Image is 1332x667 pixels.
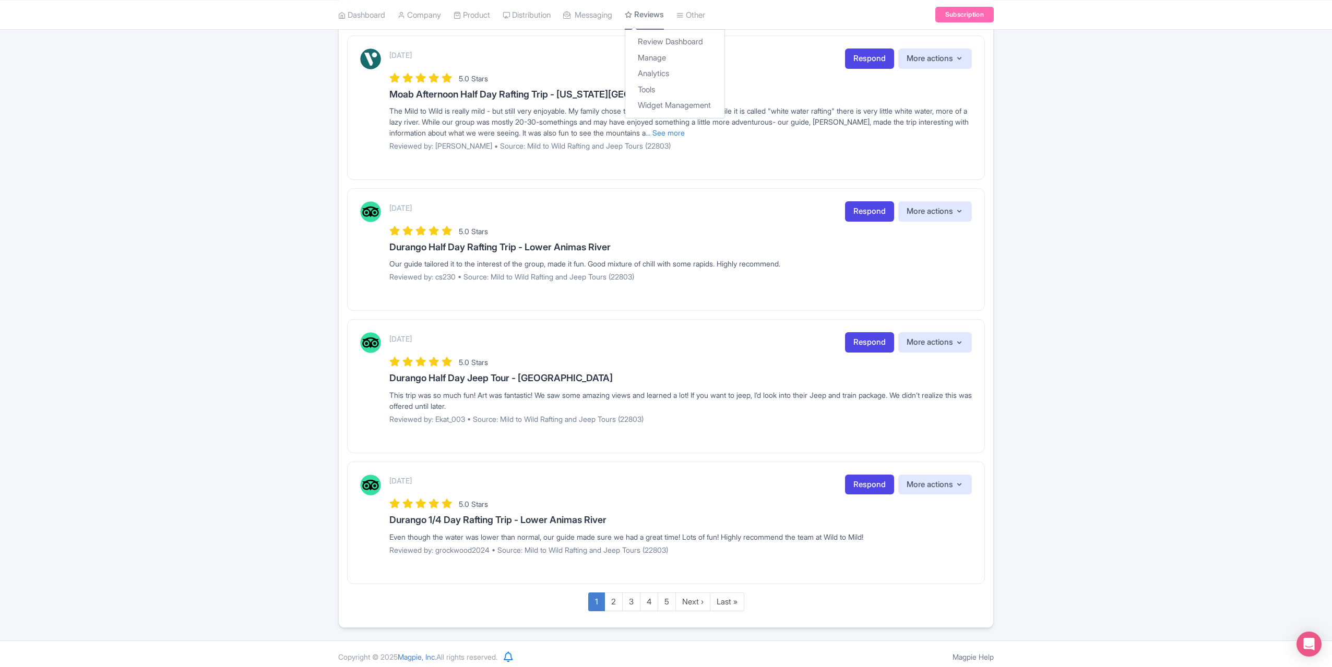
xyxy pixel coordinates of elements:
[389,105,972,138] div: The Mild to Wild is really mild - but still very enjoyable. My family chose the [US_STATE] River ...
[360,475,381,495] img: Tripadvisor Logo
[389,373,972,383] h3: Durango Half Day Jeep Tour - [GEOGRAPHIC_DATA]
[935,7,994,22] a: Subscription
[360,332,381,353] img: Tripadvisor Logo
[389,258,972,269] div: Our guide tailored it to the interest of the group, made it fun. Good mixture of chill with some ...
[398,1,441,29] a: Company
[459,500,488,508] span: 5.0 Stars
[646,128,685,137] a: ... See more
[604,592,623,612] a: 2
[1297,632,1322,657] div: Open Intercom Messenger
[398,652,436,661] span: Magpie, Inc.
[389,242,972,252] h3: Durango Half Day Rafting Trip - Lower Animas River
[459,74,488,83] span: 5.0 Stars
[389,544,972,555] p: Reviewed by: grockwood2024 • Source: Mild to Wild Rafting and Jeep Tours (22803)
[389,202,412,213] p: [DATE]
[459,358,488,367] span: 5.0 Stars
[625,66,724,82] a: Analytics
[389,414,972,425] p: Reviewed by: Ekat_003 • Source: Mild to Wild Rafting and Jeep Tours (22803)
[360,201,381,222] img: Tripadvisor Logo
[332,651,504,662] div: Copyright © 2025 All rights reserved.
[625,81,724,98] a: Tools
[898,475,972,495] button: More actions
[389,531,972,542] div: Even though the water was lower than normal, our guide made sure we had a great time! Lots of fun...
[588,592,605,612] a: 1
[625,34,724,50] a: Review Dashboard
[503,1,551,29] a: Distribution
[658,592,676,612] a: 5
[389,333,412,344] p: [DATE]
[845,201,894,222] a: Respond
[338,1,385,29] a: Dashboard
[640,592,658,612] a: 4
[389,271,972,282] p: Reviewed by: cs230 • Source: Mild to Wild Rafting and Jeep Tours (22803)
[845,48,894,69] a: Respond
[454,1,490,29] a: Product
[389,515,972,525] h3: Durango 1/4 Day Rafting Trip - Lower Animas River
[845,475,894,495] a: Respond
[389,140,972,151] p: Reviewed by: [PERSON_NAME] • Source: Mild to Wild Rafting and Jeep Tours (22803)
[389,89,972,100] h3: Moab Afternoon Half Day Rafting Trip - [US_STATE][GEOGRAPHIC_DATA]
[625,98,724,114] a: Widget Management
[459,227,488,236] span: 5.0 Stars
[389,50,412,60] p: [DATE]
[389,390,972,411] div: This trip was so much fun! Art was fantastic! We saw some amazing views and learned a lot! If you...
[622,592,640,612] a: 3
[845,332,894,353] a: Respond
[898,332,972,353] button: More actions
[898,48,972,69] button: More actions
[710,592,744,612] a: Last »
[563,1,612,29] a: Messaging
[676,1,705,29] a: Other
[389,475,412,486] p: [DATE]
[675,592,710,612] a: Next ›
[898,201,972,222] button: More actions
[360,48,381,69] img: Viator Logo
[625,50,724,66] a: Manage
[953,652,994,661] a: Magpie Help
